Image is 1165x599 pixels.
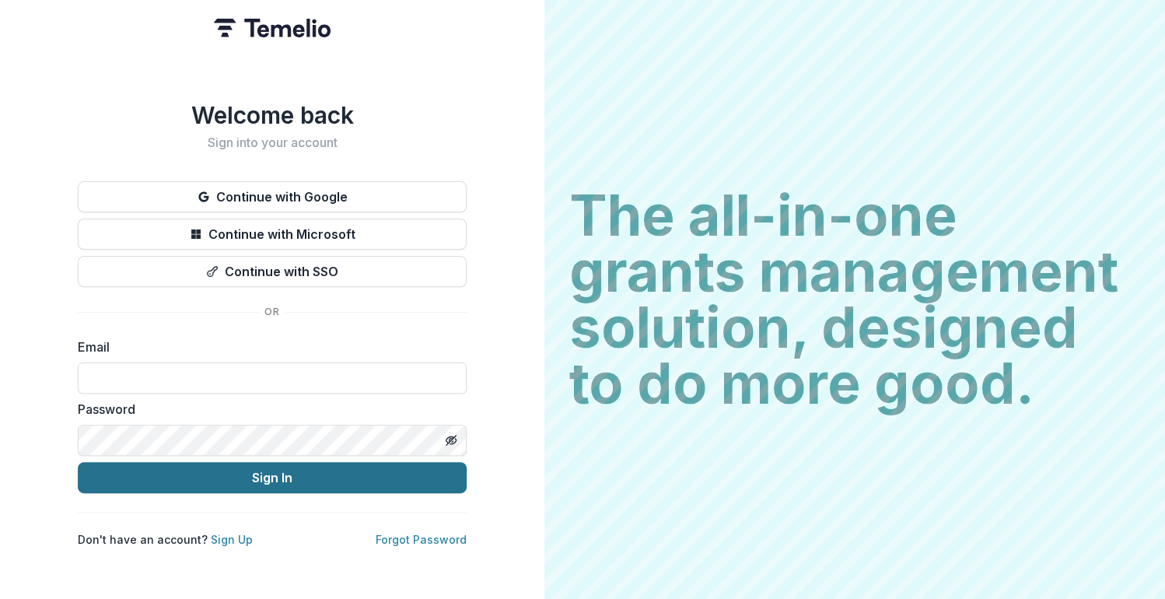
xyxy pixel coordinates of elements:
button: Toggle password visibility [439,428,464,453]
button: Sign In [78,462,467,493]
a: Sign Up [211,533,253,546]
label: Email [78,338,457,356]
label: Password [78,400,457,419]
h2: Sign into your account [78,135,467,150]
button: Continue with Microsoft [78,219,467,250]
button: Continue with Google [78,181,467,212]
p: Don't have an account? [78,531,253,548]
button: Continue with SSO [78,256,467,287]
img: Temelio [214,19,331,37]
h1: Welcome back [78,101,467,129]
a: Forgot Password [376,533,467,546]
